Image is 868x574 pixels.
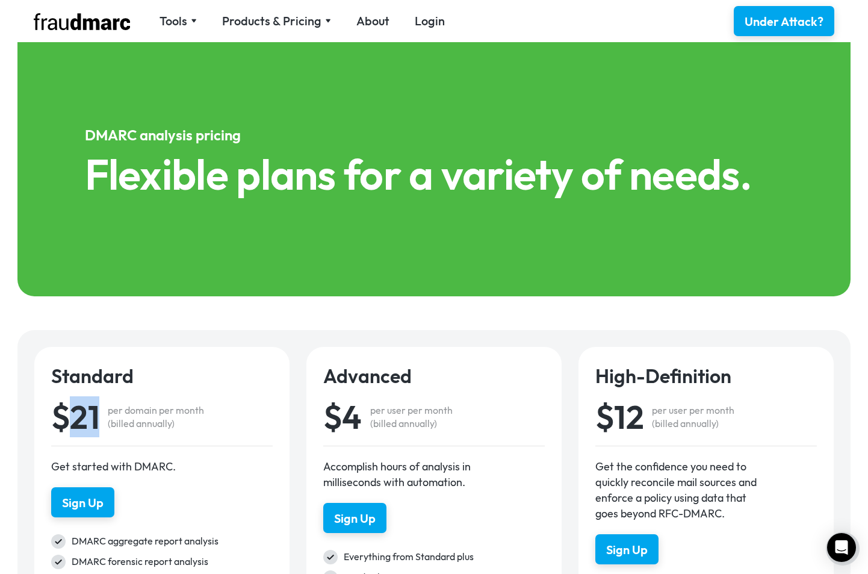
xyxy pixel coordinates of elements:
div: $21 [51,401,99,433]
div: Tools [160,13,187,30]
a: Sign Up [51,487,114,517]
h4: Advanced [323,364,545,388]
div: $4 [323,401,362,433]
a: Sign Up [323,503,386,533]
div: Sign Up [334,510,376,527]
div: $12 [595,401,643,433]
h4: Standard [51,364,273,388]
div: Products & Pricing [222,13,331,30]
div: Open Intercom Messenger [827,533,856,562]
a: Sign Up [595,534,659,564]
div: Under Attack? [745,13,823,30]
h4: High-Definition [595,364,817,388]
div: per user per month (billed annually) [652,404,734,430]
div: Accomplish hours of analysis in milliseconds with automation. [323,459,486,490]
div: Sign Up [62,494,104,511]
div: Tools [160,13,197,30]
div: per domain per month (billed annually) [108,404,204,430]
div: Get started with DMARC. [51,459,214,475]
a: About [356,13,389,30]
h1: Flexible plans for a variety of needs. [85,153,784,195]
div: DMARC aggregate report analysis [72,534,273,549]
div: Sign Up [606,541,648,558]
div: DMARC forensic report analysis [72,555,273,569]
h5: DMARC analysis pricing [85,125,784,145]
a: Login [415,13,445,30]
div: Products & Pricing [222,13,321,30]
div: Get the confidence you need to quickly reconcile mail sources and enforce a policy using data tha... [595,459,758,522]
a: Under Attack? [734,6,834,36]
div: per user per month (billed annually) [370,404,453,430]
div: Everything from Standard plus [344,550,545,564]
